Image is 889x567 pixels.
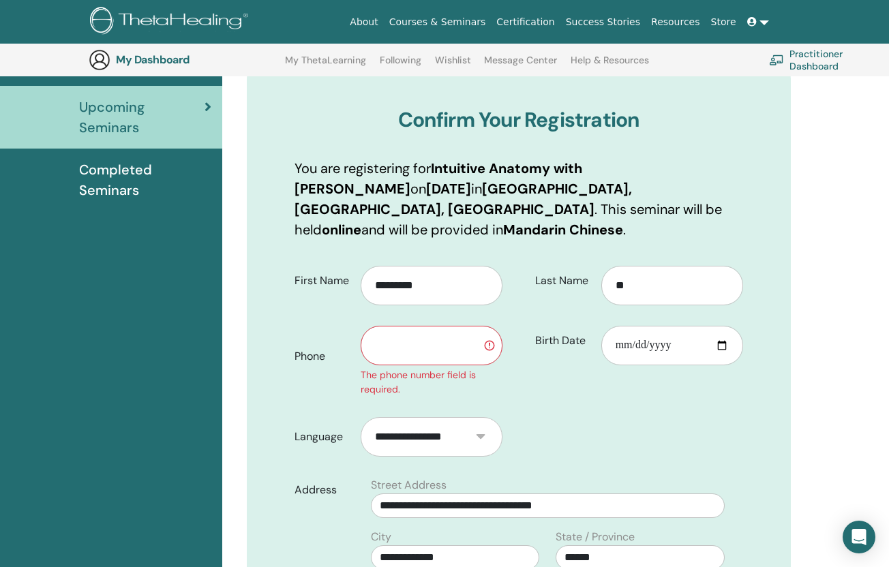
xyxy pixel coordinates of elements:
b: [GEOGRAPHIC_DATA], [GEOGRAPHIC_DATA], [GEOGRAPHIC_DATA] [295,180,632,218]
a: Practitioner Dashboard [769,45,884,75]
label: Street Address [371,477,447,493]
a: Resources [646,10,706,35]
label: Phone [284,343,361,369]
label: City [371,529,391,545]
img: logo.png [90,7,253,37]
a: Certification [491,10,560,35]
label: Last Name [525,268,601,294]
span: Upcoming Seminars [79,97,205,138]
h3: Confirm Your Registration [295,108,743,132]
a: Store [706,10,742,35]
label: First Name [284,268,361,294]
label: State / Province [556,529,635,545]
a: My ThetaLearning [285,55,366,76]
a: Help & Resources [571,55,649,76]
p: You are registering for on in . This seminar will be held and will be provided in . [295,158,743,240]
img: chalkboard-teacher.svg [769,55,784,65]
img: generic-user-icon.jpg [89,49,110,71]
label: Language [284,424,361,450]
b: [DATE] [426,180,471,198]
a: Success Stories [560,10,646,35]
b: Mandarin Chinese [503,221,623,239]
a: Wishlist [435,55,471,76]
div: The phone number field is required. [361,368,502,397]
a: Message Center [484,55,557,76]
b: online [322,221,361,239]
a: Following [380,55,421,76]
span: Completed Seminars [79,159,211,200]
label: Address [284,477,363,503]
b: Intuitive Anatomy with [PERSON_NAME] [295,159,582,198]
div: Open Intercom Messenger [843,521,875,553]
a: Courses & Seminars [384,10,492,35]
a: About [344,10,383,35]
h3: My Dashboard [116,53,252,66]
label: Birth Date [525,328,601,354]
